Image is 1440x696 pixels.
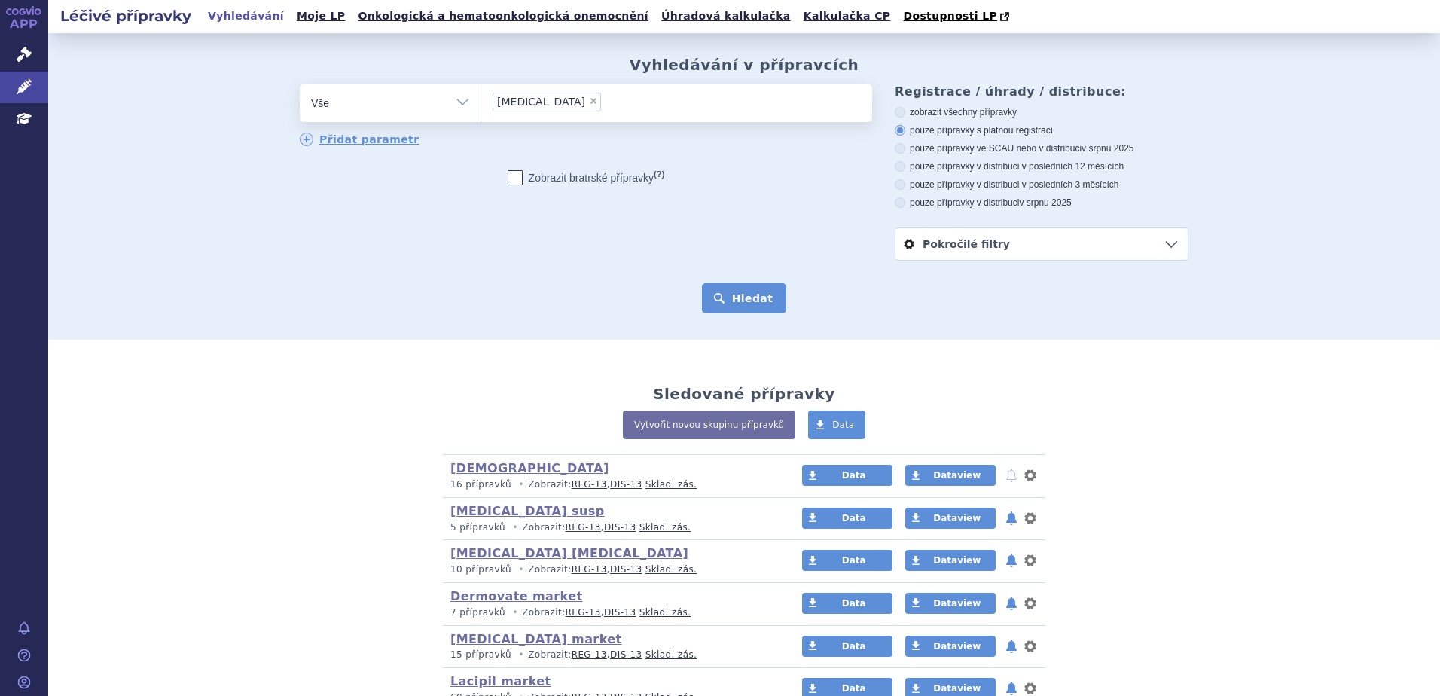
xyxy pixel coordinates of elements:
span: × [589,96,598,105]
p: Zobrazit: , [450,563,773,576]
a: REG-13 [572,479,607,490]
span: v srpnu 2025 [1082,143,1133,154]
span: Data [842,641,866,652]
button: notifikace [1004,594,1019,612]
i: • [514,478,528,491]
p: Zobrazit: , [450,478,773,491]
a: Pokročilé filtry [895,228,1188,260]
span: Dataview [933,683,981,694]
a: Sklad. zás. [645,564,697,575]
button: notifikace [1004,637,1019,655]
span: Data [832,420,854,430]
span: Dostupnosti LP [903,10,997,22]
a: Moje LP [292,6,349,26]
a: Sklad. zás. [639,522,691,533]
button: nastavení [1023,637,1038,655]
h2: Léčivé přípravky [48,5,203,26]
button: Hledat [702,283,787,313]
a: Dataview [905,550,996,571]
span: 10 přípravků [450,564,511,575]
a: Sklad. zás. [639,607,691,618]
button: notifikace [1004,509,1019,527]
i: • [514,563,528,576]
abbr: (?) [654,169,664,179]
button: nastavení [1023,509,1038,527]
span: Data [842,555,866,566]
a: Vytvořit novou skupinu přípravků [623,411,795,439]
a: Sklad. zás. [645,479,697,490]
a: Dataview [905,508,996,529]
a: REG-13 [566,522,601,533]
span: [MEDICAL_DATA] [497,96,585,107]
span: Data [842,683,866,694]
a: Kalkulačka CP [799,6,895,26]
label: pouze přípravky v distribuci v posledních 12 měsících [895,160,1188,172]
span: Dataview [933,513,981,524]
span: 15 přípravků [450,649,511,660]
span: 5 přípravků [450,522,505,533]
a: REG-13 [566,607,601,618]
a: Sklad. zás. [645,649,697,660]
a: Dermovate market [450,589,582,603]
button: notifikace [1004,466,1019,484]
p: Zobrazit: , [450,606,773,619]
a: Přidat parametr [300,133,419,146]
a: REG-13 [572,564,607,575]
a: Dostupnosti LP [898,6,1017,27]
a: Lacipil market [450,674,551,688]
span: 16 přípravků [450,479,511,490]
a: [MEDICAL_DATA] [MEDICAL_DATA] [450,546,688,560]
a: DIS-13 [604,522,636,533]
a: DIS-13 [610,564,642,575]
span: Dataview [933,641,981,652]
label: pouze přípravky v distribuci [895,197,1188,209]
label: zobrazit všechny přípravky [895,106,1188,118]
a: REG-13 [572,649,607,660]
a: Data [802,593,892,614]
a: [DEMOGRAPHIC_DATA] [450,461,609,475]
h2: Sledované přípravky [653,385,835,403]
a: Dataview [905,465,996,486]
label: pouze přípravky s platnou registrací [895,124,1188,136]
a: [MEDICAL_DATA] susp [450,504,605,518]
button: nastavení [1023,466,1038,484]
label: pouze přípravky v distribuci v posledních 3 měsících [895,179,1188,191]
span: v srpnu 2025 [1019,197,1071,208]
span: Data [842,470,866,481]
a: Dataview [905,636,996,657]
span: Dataview [933,598,981,609]
a: Data [802,550,892,571]
a: Data [802,508,892,529]
label: pouze přípravky ve SCAU nebo v distribuci [895,142,1188,154]
a: DIS-13 [604,607,636,618]
a: Data [808,411,865,439]
span: 7 přípravků [450,607,505,618]
button: notifikace [1004,551,1019,569]
i: • [514,649,528,661]
a: DIS-13 [610,479,642,490]
span: Dataview [933,555,981,566]
a: Data [802,636,892,657]
a: [MEDICAL_DATA] market [450,632,622,646]
a: Úhradová kalkulačka [657,6,795,26]
a: Dataview [905,593,996,614]
i: • [508,606,522,619]
a: Data [802,465,892,486]
span: Dataview [933,470,981,481]
p: Zobrazit: , [450,521,773,534]
button: nastavení [1023,551,1038,569]
span: Data [842,513,866,524]
button: nastavení [1023,594,1038,612]
a: Onkologická a hematoonkologická onemocnění [353,6,653,26]
input: [MEDICAL_DATA] [606,92,685,111]
label: Zobrazit bratrské přípravky [508,170,665,185]
h2: Vyhledávání v přípravcích [630,56,859,74]
a: Vyhledávání [203,6,288,26]
i: • [508,521,522,534]
p: Zobrazit: , [450,649,773,661]
a: DIS-13 [610,649,642,660]
span: Data [842,598,866,609]
h3: Registrace / úhrady / distribuce: [895,84,1188,99]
